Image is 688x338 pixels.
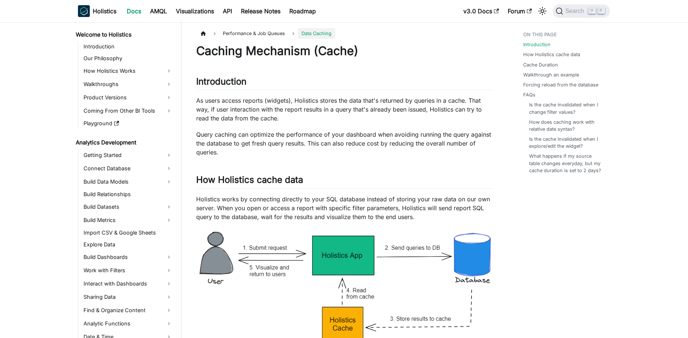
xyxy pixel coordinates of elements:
[78,5,116,17] a: HolisticsHolistics
[81,278,175,290] a: Interact with Dashboards
[597,7,605,14] kbd: K
[523,91,535,98] a: FAQs
[81,214,175,226] a: Build Metrics
[146,5,171,17] a: AMQL
[523,41,551,48] a: Introduction
[122,5,146,17] a: Docs
[196,76,494,90] h2: Introduction
[81,239,175,250] a: Explore Data
[81,149,175,161] a: Getting Started
[298,28,335,39] span: Data Caching
[81,163,175,174] a: Connect Database
[529,119,603,133] a: How does caching work with relative date syntax?
[93,7,116,16] b: Holistics
[74,137,175,148] a: Analytics Development
[529,153,603,174] a: What happens if my source table changes everyday, but my cache duration is set to 2 days?
[81,189,175,199] a: Build Relationships
[218,5,236,17] a: API
[81,176,175,188] a: Build Data Models
[74,30,175,40] a: Welcome to Holistics
[523,81,598,88] a: Forcing reload from the database
[537,5,548,17] button: Switch between dark and light mode (currently light mode)
[196,195,494,221] p: Holistics works by connecting directly to your SQL database instead of storing your raw data on o...
[81,304,175,316] a: Find & Organize Content
[71,22,181,338] nav: Docs sidebar
[285,5,320,17] a: Roadmap
[81,92,175,103] a: Product Versions
[196,28,210,39] a: Home page
[78,5,90,17] img: Holistics
[81,201,175,213] a: Build Datasets
[81,264,175,276] a: Work with Filters
[81,291,175,303] a: Sharing Data
[81,228,175,238] a: Import CSV & Google Sheets
[81,53,175,64] a: Our Philosophy
[553,4,610,18] button: Search (Command+K)
[219,28,289,39] span: Performance & Job Queues
[459,5,503,17] a: v3.0 Docs
[523,51,580,58] a: How Holistics cache data
[81,78,175,90] a: Walkthroughs
[81,251,175,263] a: Build Dashboards
[171,5,218,17] a: Visualizations
[196,130,494,157] p: Query caching can optimize the performance of your dashboard when avoiding running the query agai...
[81,65,175,77] a: How Holistics Works
[196,44,494,58] h1: Caching Mechanism (Cache)
[196,96,494,123] p: As users access reports (widgets), Holistics stores the data that's returned by queries in a cach...
[236,5,285,17] a: Release Notes
[503,5,536,17] a: Forum
[81,118,175,129] a: Playground
[529,136,603,150] a: Is the cache invalidated when I explore/edit the widget?
[81,105,175,117] a: Coming From Other BI Tools
[523,71,579,78] a: Walkthrough an example
[196,28,494,39] nav: Breadcrumbs
[196,174,494,188] h2: How Holistics cache data
[81,41,175,52] a: Introduction
[523,61,558,68] a: Cache Duration
[81,318,175,330] a: Analytic Functions
[563,8,589,14] span: Search
[588,7,596,14] kbd: ⌘
[529,101,603,115] a: Is the cache invalidated when I change filter values?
